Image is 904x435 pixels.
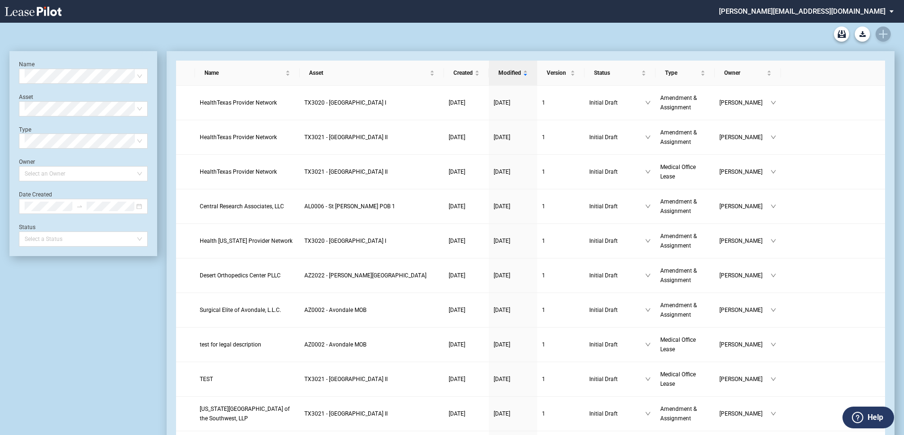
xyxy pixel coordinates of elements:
[834,27,849,42] a: Archive
[719,133,771,142] span: [PERSON_NAME]
[200,98,295,107] a: HealthTexas Provider Network
[200,272,281,279] span: Desert Orthopedics Center PLLC
[494,167,532,177] a: [DATE]
[589,236,645,246] span: Initial Draft
[19,126,31,133] label: Type
[594,68,639,78] span: Status
[589,98,645,107] span: Initial Draft
[200,236,295,246] a: Health [US_STATE] Provider Network
[309,68,428,78] span: Asset
[589,305,645,315] span: Initial Draft
[449,374,484,384] a: [DATE]
[304,238,386,244] span: TX3020 - Centennial Medical Pavilion I
[449,305,484,315] a: [DATE]
[449,167,484,177] a: [DATE]
[542,340,580,349] a: 1
[449,98,484,107] a: [DATE]
[494,409,532,418] a: [DATE]
[542,410,545,417] span: 1
[771,307,776,313] span: down
[771,204,776,209] span: down
[542,133,580,142] a: 1
[645,376,651,382] span: down
[660,404,710,423] a: Amendment & Assignment
[304,169,388,175] span: TX3021 - Centennial Medical Pavilion II
[645,100,651,106] span: down
[304,134,388,141] span: TX3021 - Centennial Medical Pavilion II
[660,129,697,145] span: Amendment & Assignment
[449,340,484,349] a: [DATE]
[449,410,465,417] span: [DATE]
[724,68,765,78] span: Owner
[76,203,83,210] span: swap-right
[715,61,781,86] th: Owner
[449,203,465,210] span: [DATE]
[719,98,771,107] span: [PERSON_NAME]
[660,302,697,318] span: Amendment & Assignment
[449,307,465,313] span: [DATE]
[542,272,545,279] span: 1
[660,162,710,181] a: Medical Office Lease
[719,202,771,211] span: [PERSON_NAME]
[200,374,295,384] a: TEST
[656,61,715,86] th: Type
[719,305,771,315] span: [PERSON_NAME]
[76,203,83,210] span: to
[855,27,870,42] button: Download Blank Form
[494,271,532,280] a: [DATE]
[304,341,366,348] span: AZ0002 - Avondale MOB
[494,376,510,382] span: [DATE]
[304,340,439,349] a: AZ0002 - Avondale MOB
[200,340,295,349] a: test for legal description
[542,271,580,280] a: 1
[719,374,771,384] span: [PERSON_NAME]
[585,61,656,86] th: Status
[660,335,710,354] a: Medical Office Lease
[645,134,651,140] span: down
[19,61,35,68] label: Name
[449,134,465,141] span: [DATE]
[660,370,710,389] a: Medical Office Lease
[304,98,439,107] a: TX3020 - [GEOGRAPHIC_DATA] I
[660,231,710,250] a: Amendment & Assignment
[200,406,290,422] span: Texas Heart Hospital of the Southwest, LLP
[868,411,883,424] label: Help
[771,342,776,347] span: down
[589,409,645,418] span: Initial Draft
[200,305,295,315] a: Surgical Elite of Avondale, L.L.C.
[19,224,35,231] label: Status
[304,271,439,280] a: AZ2022 - [PERSON_NAME][GEOGRAPHIC_DATA]
[589,271,645,280] span: Initial Draft
[589,167,645,177] span: Initial Draft
[771,169,776,175] span: down
[494,133,532,142] a: [DATE]
[200,167,295,177] a: HealthTexas Provider Network
[660,337,696,353] span: Medical Office Lease
[719,340,771,349] span: [PERSON_NAME]
[304,272,426,279] span: AZ2022 - Osborn Town Center
[542,307,545,313] span: 1
[449,238,465,244] span: [DATE]
[304,236,439,246] a: TX3020 - [GEOGRAPHIC_DATA] I
[660,406,697,422] span: Amendment & Assignment
[304,202,439,211] a: AL0006 - St [PERSON_NAME] POB 1
[19,191,52,198] label: Date Created
[200,169,277,175] span: HealthTexas Provider Network
[494,236,532,246] a: [DATE]
[304,410,388,417] span: TX3021 - Centennial Medical Pavilion II
[494,374,532,384] a: [DATE]
[494,238,510,244] span: [DATE]
[660,233,697,249] span: Amendment & Assignment
[542,134,545,141] span: 1
[665,68,699,78] span: Type
[542,167,580,177] a: 1
[719,236,771,246] span: [PERSON_NAME]
[771,100,776,106] span: down
[771,376,776,382] span: down
[204,68,284,78] span: Name
[842,407,894,428] button: Help
[304,203,395,210] span: AL0006 - St Vincent POB 1
[449,272,465,279] span: [DATE]
[200,99,277,106] span: HealthTexas Provider Network
[200,376,213,382] span: TEST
